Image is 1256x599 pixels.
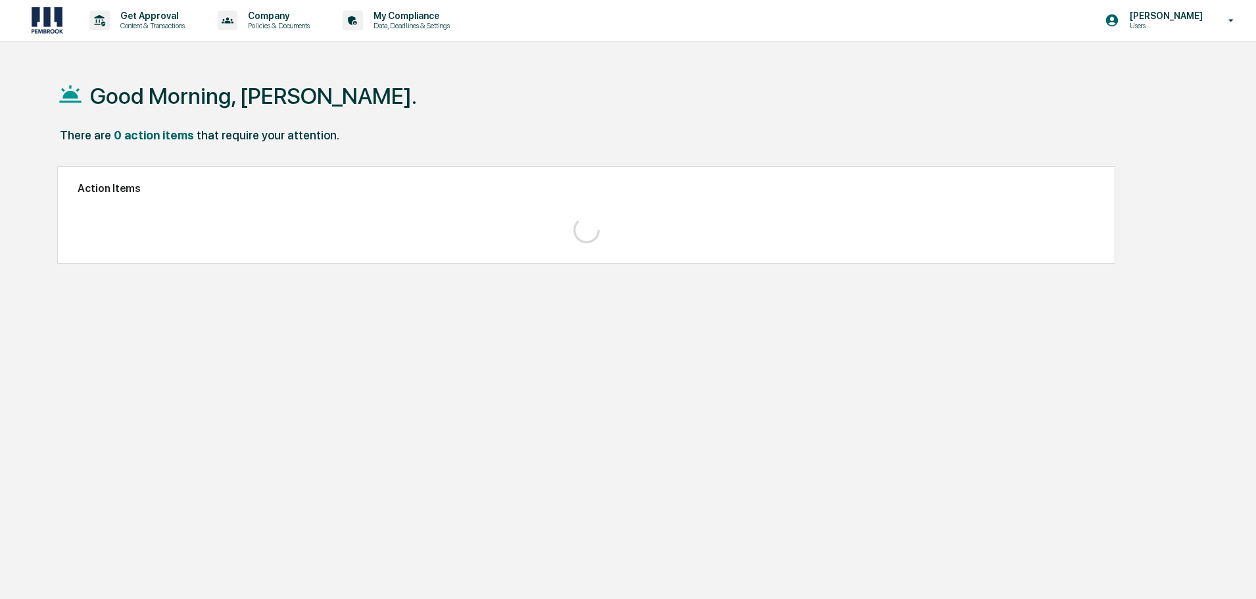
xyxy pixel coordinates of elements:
[1119,21,1209,30] p: Users
[1119,11,1209,21] p: [PERSON_NAME]
[114,128,194,142] div: 0 action items
[110,21,191,30] p: Content & Transactions
[90,83,417,109] h1: Good Morning, [PERSON_NAME].
[197,128,339,142] div: that require your attention.
[363,11,456,21] p: My Compliance
[237,21,316,30] p: Policies & Documents
[60,128,111,142] div: There are
[110,11,191,21] p: Get Approval
[363,21,456,30] p: Data, Deadlines & Settings
[78,182,1095,195] h2: Action Items
[32,7,63,34] img: logo
[237,11,316,21] p: Company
